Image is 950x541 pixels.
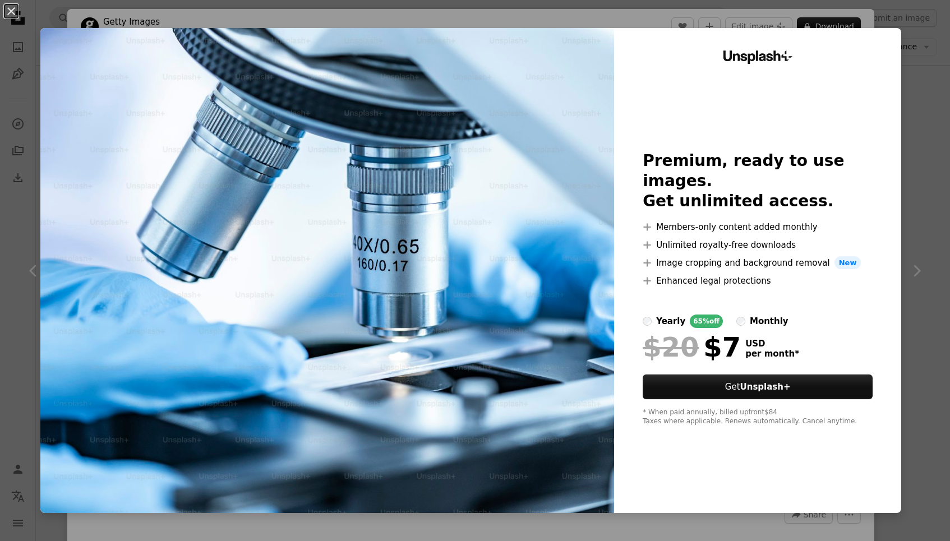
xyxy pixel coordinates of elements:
[643,256,873,270] li: Image cropping and background removal
[740,382,791,392] strong: Unsplash+
[643,274,873,288] li: Enhanced legal protections
[643,317,652,326] input: yearly65%off
[643,238,873,252] li: Unlimited royalty-free downloads
[643,151,873,211] h2: Premium, ready to use images. Get unlimited access.
[643,220,873,234] li: Members-only content added monthly
[643,332,741,362] div: $7
[750,315,788,328] div: monthly
[643,332,699,362] span: $20
[690,315,723,328] div: 65% off
[834,256,861,270] span: New
[745,349,799,359] span: per month *
[745,339,799,349] span: USD
[656,315,685,328] div: yearly
[643,374,873,399] button: GetUnsplash+
[736,317,745,326] input: monthly
[643,408,873,426] div: * When paid annually, billed upfront $84 Taxes where applicable. Renews automatically. Cancel any...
